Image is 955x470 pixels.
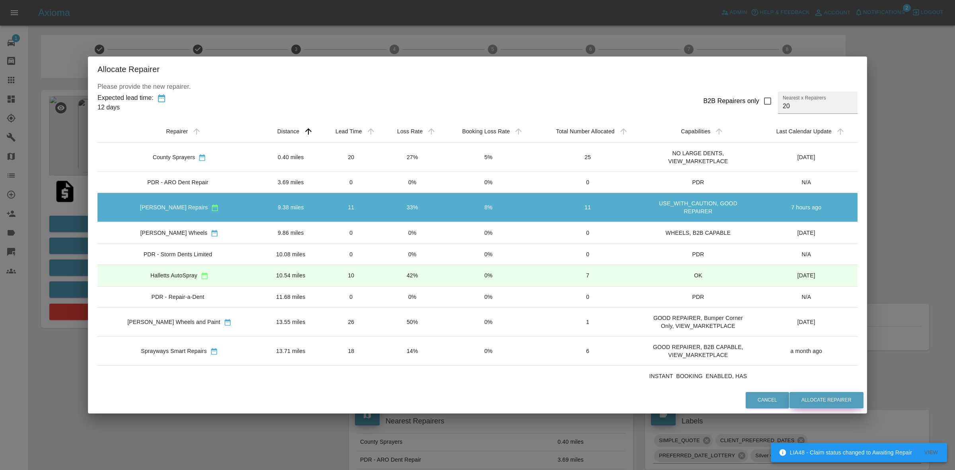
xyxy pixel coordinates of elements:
td: 0 [320,172,382,193]
p: Please provide the new repairer. [97,82,858,92]
td: 0 [320,222,382,244]
div: Last Calendar Update [776,128,832,135]
div: Total Number Allocated [556,128,614,135]
td: 42% [382,265,442,286]
div: Booking Loss Rate [462,128,510,135]
td: 0% [442,244,534,265]
td: 0% [442,222,534,244]
div: Halletts AutoSpray [150,271,197,279]
td: 0% [442,336,534,365]
td: 11 [534,193,641,222]
td: 27% [382,143,442,172]
td: 7 [534,265,641,286]
td: 0.40 miles [261,143,320,172]
td: 25 [534,143,641,172]
td: 13.71 miles [261,336,320,365]
div: Expected lead time: [97,93,154,103]
td: 13.55 miles [261,307,320,336]
button: View [918,447,944,459]
td: 0% [382,222,442,244]
div: B2B Repairers only [703,96,759,106]
td: WHEELS, B2B CAPABLE [641,222,755,244]
div: PDR - Repair-a-Dent [152,293,205,301]
td: 0% [442,265,534,286]
td: 10.08 miles [261,244,320,265]
td: 14.09 miles [261,365,320,402]
div: PDR - Storm Dents Limited [144,250,212,258]
label: Nearest x Repairers [783,94,826,101]
td: OK [641,265,755,286]
div: 12 days [97,103,154,112]
div: Capabilities [681,128,710,135]
div: Lead Time [335,128,362,135]
div: Loss Rate [397,128,423,135]
td: PDR [641,172,755,193]
td: 8% [442,193,534,222]
td: 9.38 miles [261,193,320,222]
td: 0 [534,172,641,193]
h2: Allocate Repairer [88,57,867,82]
td: 0% [382,244,442,265]
td: 0% [382,365,442,402]
td: 5% [442,143,534,172]
td: PDR [641,244,755,265]
td: 7 hours ago [755,193,858,222]
td: 9.86 miles [261,222,320,244]
td: 16 [320,365,382,402]
td: 20 [320,143,382,172]
td: 11 [320,193,382,222]
div: [PERSON_NAME] Wheels and Paint [127,318,220,326]
td: 50% [382,307,442,336]
button: Allocate Repairer [789,392,863,408]
td: GOOD REPAIRER, B2B CAPABLE, VIEW_MARKETPLACE [641,336,755,365]
div: LIA48 - Claim status changed to Awaiting Repair [779,445,912,460]
td: 3 [534,365,641,402]
div: PDR - ARO Dent Repair [147,178,208,186]
td: a month ago [755,336,858,365]
button: Cancel [746,392,789,408]
td: N/A [755,244,858,265]
td: 14% [382,336,442,365]
td: 1 [534,307,641,336]
td: 0% [442,365,534,402]
td: N/A [755,172,858,193]
td: N/A [755,286,858,307]
td: 3.69 miles [261,172,320,193]
td: 0 [534,244,641,265]
div: Sprayways Smart Repairs [141,347,207,355]
td: 0% [442,307,534,336]
td: 0 [534,222,641,244]
div: County Sprayers [153,153,195,161]
td: 0% [442,172,534,193]
td: GOOD REPAIRER, Bumper Corner Only, VIEW_MARKETPLACE [641,307,755,336]
td: 33% [382,193,442,222]
td: 6 [534,336,641,365]
td: PDR [641,286,755,307]
div: Distance [277,128,300,135]
td: [DATE] [755,143,858,172]
td: 0 [534,286,641,307]
td: 0 [320,244,382,265]
td: [DATE] [755,307,858,336]
td: 26 [320,307,382,336]
td: 0% [382,172,442,193]
td: [DATE] [755,222,858,244]
td: NO LARGE DENTS, VIEW_MARKETPLACE [641,143,755,172]
td: 10.54 miles [261,265,320,286]
td: 11.68 miles [261,286,320,307]
div: Repairer [166,128,188,135]
td: INSTANT_BOOKING_ENABLED, HAS WORKSHOP, GOOD REPAIRER, B2B CAPABLE, VIEW_MARKETPLACE [641,365,755,402]
td: 0% [382,286,442,307]
div: [PERSON_NAME] Repairs [140,203,208,211]
div: [PERSON_NAME] Wheels [140,229,208,237]
td: [DATE] [755,265,858,286]
td: 0% [442,286,534,307]
td: 10 [320,265,382,286]
td: 0 [320,286,382,307]
td: USE_WITH_CAUTION, GOOD REPAIRER [641,193,755,222]
td: 18 [320,336,382,365]
td: [DATE] [755,365,858,402]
